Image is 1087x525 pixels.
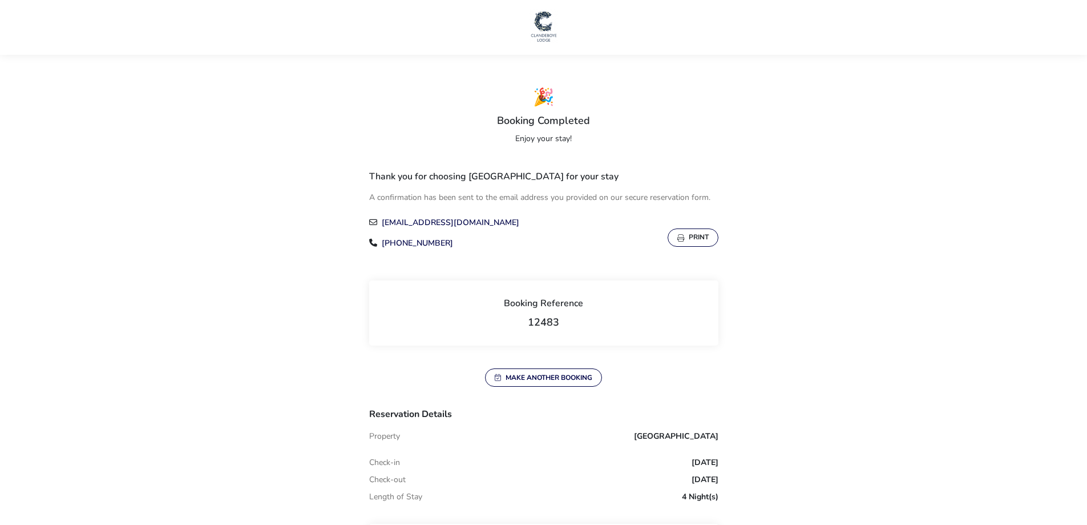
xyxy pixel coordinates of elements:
i: 🎉 [369,89,718,106]
p: A confirmation has been sent to the email address you provided on our secure reservation form. [369,187,710,208]
p: Enjoy your stay! [369,126,718,147]
a: [EMAIL_ADDRESS][DOMAIN_NAME] [382,217,519,228]
span: [DATE] [692,459,718,467]
h3: Reservation Details [369,410,718,428]
span: 12483 [528,315,559,329]
p: Length of Stay [369,493,422,501]
p: Check-out [369,476,406,484]
p: Check-in [369,459,400,467]
a: [PHONE_NUMBER] [382,238,453,249]
span: [DATE] [692,476,718,484]
img: Main Website [530,9,558,43]
h3: Thank you for choosing [GEOGRAPHIC_DATA] for your stay [369,170,619,187]
h2: Booking Reference [378,299,709,317]
button: Print [668,229,718,247]
span: [GEOGRAPHIC_DATA] [634,432,718,440]
span: 4 Night(s) [682,493,718,501]
h1: Booking Completed [497,114,590,127]
button: Make another booking [485,368,602,387]
p: Property [369,432,400,440]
